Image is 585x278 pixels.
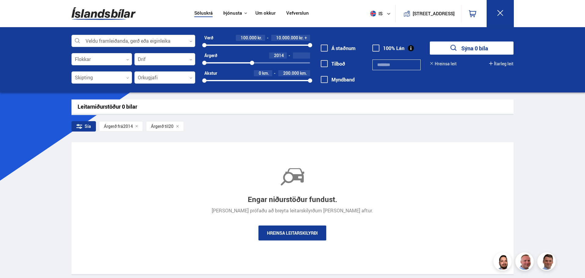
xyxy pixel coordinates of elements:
[194,10,213,17] a: Söluskrá
[204,53,217,58] div: Árgerð
[399,5,458,22] a: [STREET_ADDRESS]
[223,10,242,16] button: Þjónusta
[274,52,284,58] span: 2014
[368,5,395,23] button: is
[259,70,261,76] span: 0
[255,10,276,17] a: Um okkur
[305,35,307,40] span: +
[151,124,169,129] span: Árgerð til
[78,103,508,110] div: Leitarniðurstöður 0 bílar
[321,77,355,82] label: Myndband
[71,121,96,132] div: Sía
[300,71,307,76] span: km.
[489,61,514,66] button: Ítarleg leit
[258,35,262,40] span: kr.
[258,226,326,240] a: Hreinsa leitarskilyrði
[276,35,298,41] span: 10.000.000
[368,11,383,16] span: is
[104,124,123,129] span: Árgerð frá
[430,42,514,55] button: Sýna 0 bíla
[169,124,174,129] span: 20
[299,35,304,40] span: kr.
[516,253,535,272] img: siFngHWaQ9KaOqBr.png
[370,11,376,16] img: svg+xml;base64,PHN2ZyB4bWxucz0iaHR0cDovL3d3dy53My5vcmcvMjAwMC9zdmciIHdpZHRoPSI1MTIiIGhlaWdodD0iNT...
[5,2,23,21] button: Open LiveChat chat widget
[286,10,309,17] a: Vefverslun
[372,45,404,51] label: 100% Lán
[538,253,557,272] img: FbJEzSuNWCJXmdc-.webp
[283,70,299,76] span: 200.000
[71,4,136,23] img: G0Ugv5HjCgRt.svg
[262,71,269,76] span: km.
[321,45,356,51] label: Á staðnum
[494,253,513,272] img: nhp88E3Fdnt1Opn2.png
[321,61,345,67] label: Tilboð
[212,208,373,213] div: [PERSON_NAME] prófaðu að breyta leitarskilyrðum [PERSON_NAME] aftur.
[430,61,457,66] button: Hreinsa leit
[415,11,452,16] button: [STREET_ADDRESS]
[241,35,257,41] span: 100.000
[248,195,337,204] div: Engar niðurstöður fundust.
[204,71,217,76] div: Akstur
[123,124,133,129] span: 2014
[204,35,213,40] div: Verð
